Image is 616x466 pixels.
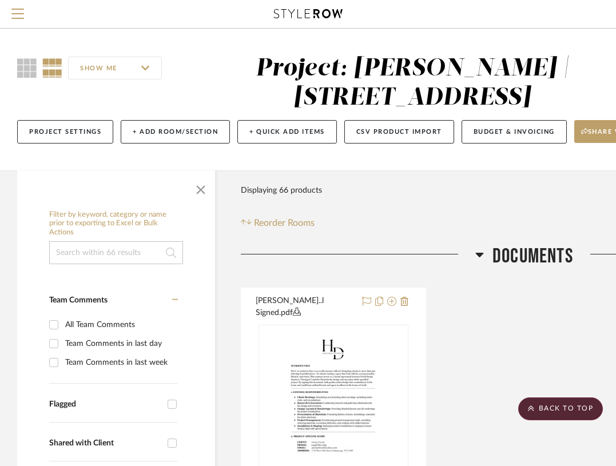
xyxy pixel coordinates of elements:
[65,316,175,334] div: All Team Comments
[518,397,603,420] scroll-to-top-button: BACK TO TOP
[49,210,183,237] h6: Filter by keyword, category or name prior to exporting to Excel or Bulk Actions
[237,120,337,144] button: + Quick Add Items
[256,57,570,110] div: Project: [PERSON_NAME] | [STREET_ADDRESS]
[17,120,113,144] button: Project Settings
[121,120,230,144] button: + Add Room/Section
[65,334,175,353] div: Team Comments in last day
[492,244,573,269] span: Documents
[254,216,315,230] span: Reorder Rooms
[256,295,355,319] button: [PERSON_NAME]..l Signed.pdf
[241,179,322,202] div: Displaying 66 products
[344,120,454,144] button: CSV Product Import
[241,216,315,230] button: Reorder Rooms
[189,176,212,199] button: Close
[49,439,162,448] div: Shared with Client
[49,296,108,304] span: Team Comments
[65,353,175,372] div: Team Comments in last week
[49,241,183,264] input: Search within 66 results
[49,400,162,409] div: Flagged
[462,120,567,144] button: Budget & Invoicing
